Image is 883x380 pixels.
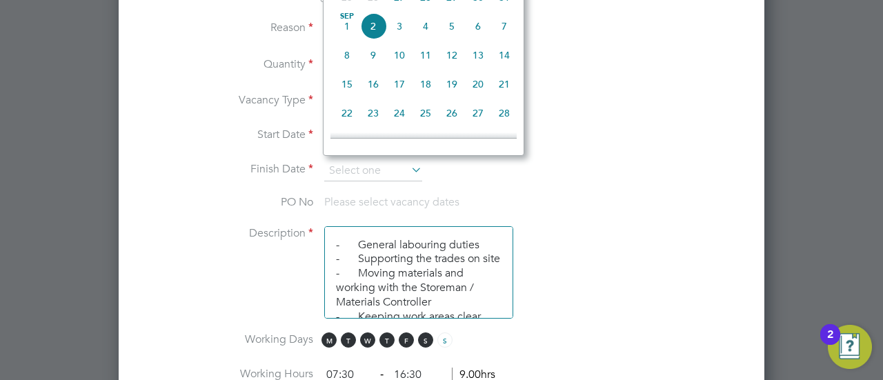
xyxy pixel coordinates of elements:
span: 25 [413,100,439,126]
span: 22 [334,100,360,126]
span: 16 [360,71,386,97]
span: 7 [491,13,517,39]
span: F [399,332,414,348]
span: 9 [360,42,386,68]
span: 4 [413,13,439,39]
span: 2 [360,13,386,39]
span: 19 [439,71,465,97]
span: 3 [386,13,413,39]
span: 27 [465,100,491,126]
span: 17 [386,71,413,97]
span: T [379,332,395,348]
span: S [418,332,433,348]
span: 6 [465,13,491,39]
span: 8 [334,42,360,68]
span: M [321,332,337,348]
label: Vacancy Type [141,93,313,108]
span: 12 [439,42,465,68]
span: Sep [334,13,360,20]
label: Finish Date [141,162,313,177]
label: Start Date [141,128,313,142]
span: 21 [491,71,517,97]
span: 24 [386,100,413,126]
span: 1 [334,13,360,39]
span: T [341,332,356,348]
div: 2 [827,334,833,352]
label: PO No [141,195,313,210]
span: 29 [334,130,360,156]
span: 11 [413,42,439,68]
span: 13 [465,42,491,68]
label: Quantity [141,57,313,72]
span: S [437,332,453,348]
span: 5 [439,13,465,39]
span: 10 [386,42,413,68]
label: Working Days [141,332,313,347]
span: 23 [360,100,386,126]
label: Reason [141,21,313,35]
span: 30 [360,130,386,156]
span: 20 [465,71,491,97]
span: Please select vacancy dates [324,195,459,209]
span: 15 [334,71,360,97]
span: 28 [491,100,517,126]
label: Description [141,226,313,241]
span: 14 [491,42,517,68]
input: Select one [324,161,422,181]
span: W [360,332,375,348]
span: 18 [413,71,439,97]
button: Open Resource Center, 2 new notifications [828,325,872,369]
span: 26 [439,100,465,126]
